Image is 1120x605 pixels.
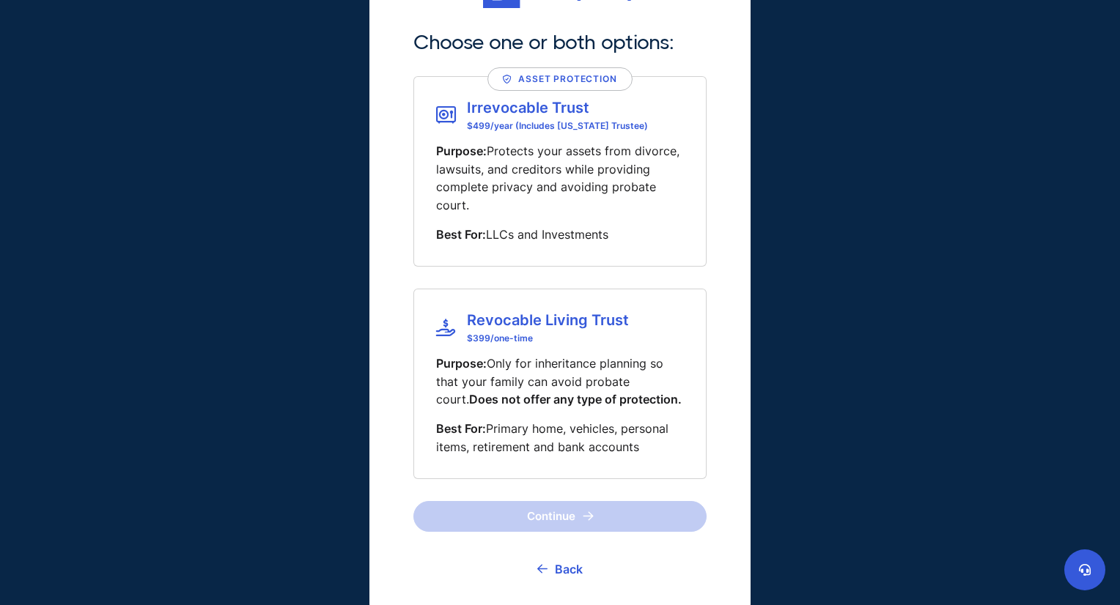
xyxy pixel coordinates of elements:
span: Irrevocable Trust [467,99,648,116]
img: go back icon [537,564,548,574]
div: Asset Protection [503,72,616,86]
span: Does not offer any type of protection. [469,392,682,407]
span: Revocable Living Trust [467,311,629,329]
p: Protects your assets from divorce, lawsuits, and creditors while providing complete privacy and a... [436,142,684,215]
p: LLCs and Investments [436,226,684,244]
a: Back [537,551,583,587]
span: $499/year (Includes [US_STATE] Trustee) [467,120,648,131]
p: Only for inheritance planning so that your family can avoid probate court. [436,355,684,409]
span: Best For: [436,227,486,242]
div: Asset ProtectionIrrevocable Trust$499/year (Includes [US_STATE] Trustee)Purpose:Protects your ass... [413,76,707,267]
p: Primary home, vehicles, personal items, retirement and bank accounts [436,420,684,456]
span: Best For: [436,421,486,436]
h2: Choose one or both options: [413,30,707,54]
span: Purpose: [436,356,487,371]
div: Revocable Living Trust$399/one-timePurpose:Only for inheritance planning so that your family can ... [413,289,707,479]
span: Purpose: [436,144,487,158]
span: $ 399 /one-time [467,333,629,344]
